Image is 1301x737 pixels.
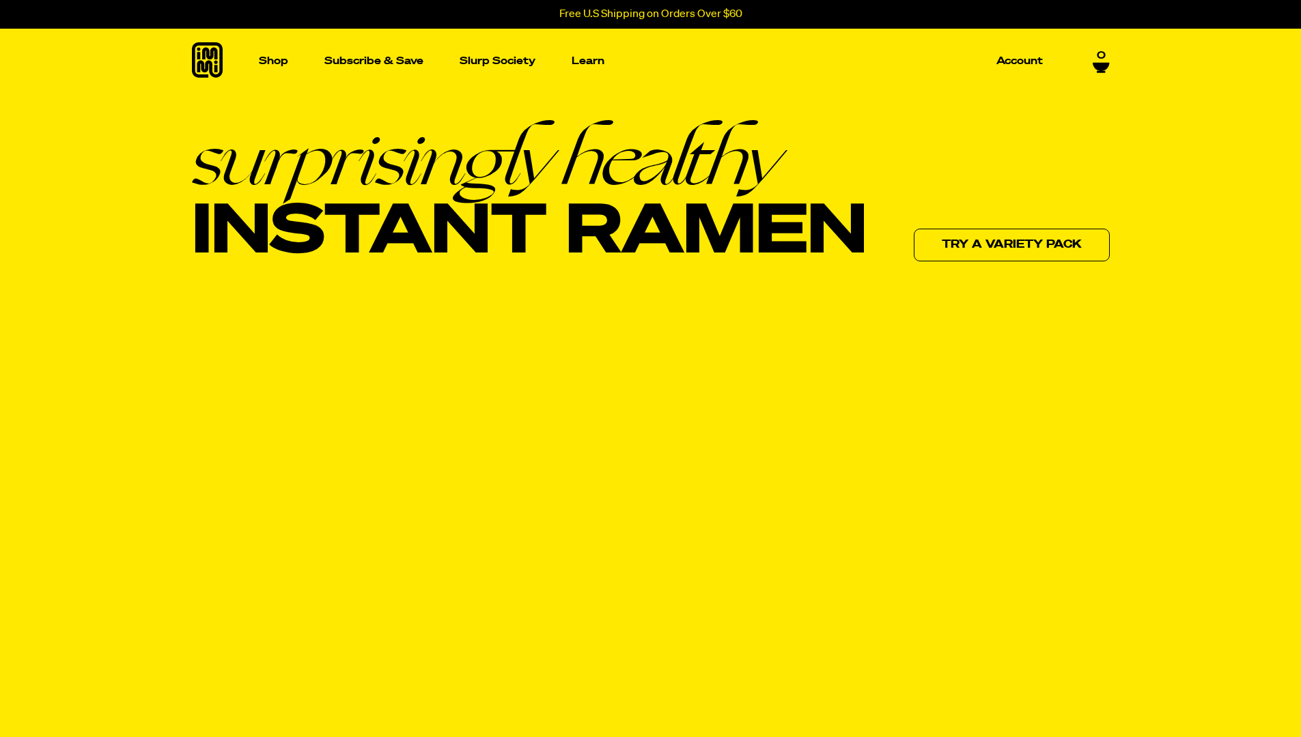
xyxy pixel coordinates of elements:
[253,29,1048,93] nav: Main navigation
[566,29,610,93] a: Learn
[559,8,742,20] p: Free U.S Shipping on Orders Over $60
[1093,50,1110,73] a: 0
[192,121,867,196] em: surprisingly healthy
[192,121,867,271] h1: Instant Ramen
[572,56,604,66] p: Learn
[996,56,1043,66] p: Account
[914,229,1110,261] a: Try a variety pack
[319,50,429,72] a: Subscribe & Save
[454,50,541,72] a: Slurp Society
[991,50,1048,72] a: Account
[253,29,294,93] a: Shop
[324,56,423,66] p: Subscribe & Save
[1097,50,1106,62] span: 0
[460,56,535,66] p: Slurp Society
[259,56,288,66] p: Shop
